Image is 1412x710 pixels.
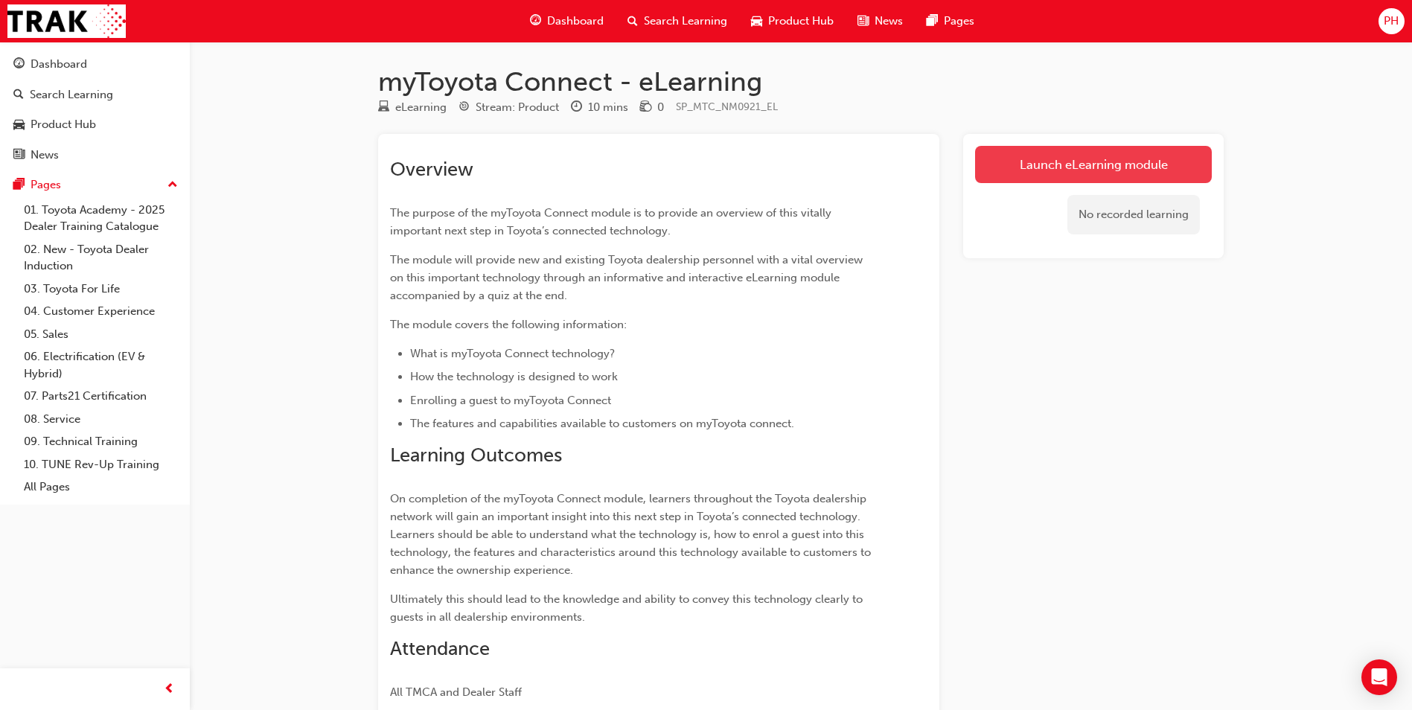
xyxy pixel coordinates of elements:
span: Attendance [390,637,490,660]
span: guage-icon [530,12,541,31]
img: Trak [7,4,126,38]
div: Price [640,98,664,117]
a: Search Learning [6,81,184,109]
span: news-icon [857,12,869,31]
span: The module covers the following information: [390,318,627,331]
button: Pages [6,171,184,199]
a: 01. Toyota Academy - 2025 Dealer Training Catalogue [18,199,184,238]
span: Overview [390,158,473,181]
a: All Pages [18,476,184,499]
div: Search Learning [30,86,113,103]
a: 04. Customer Experience [18,300,184,323]
span: clock-icon [571,101,582,115]
span: car-icon [13,118,25,132]
span: PH [1384,13,1399,30]
span: car-icon [751,12,762,31]
span: Learning resource code [676,100,778,113]
span: learningResourceType_ELEARNING-icon [378,101,389,115]
span: Enrolling a guest to myToyota Connect [410,394,611,407]
a: 02. New - Toyota Dealer Induction [18,238,184,278]
span: target-icon [459,101,470,115]
div: Open Intercom Messenger [1361,659,1397,695]
div: Stream [459,98,559,117]
span: search-icon [627,12,638,31]
span: How the technology is designed to work [410,370,618,383]
div: Duration [571,98,628,117]
span: Pages [944,13,974,30]
span: news-icon [13,149,25,162]
span: search-icon [13,89,24,102]
a: news-iconNews [846,6,915,36]
span: The module will provide new and existing Toyota dealership personnel with a vital overview on thi... [390,253,866,302]
span: The purpose of the myToyota Connect module is to provide an overview of this vitally important ne... [390,206,834,237]
span: Product Hub [768,13,834,30]
a: 06. Electrification (EV & Hybrid) [18,345,184,385]
a: 08. Service [18,408,184,431]
a: 09. Technical Training [18,430,184,453]
div: Stream: Product [476,99,559,116]
a: News [6,141,184,169]
span: News [875,13,903,30]
span: The features and capabilities available to customers on myToyota connect. [410,417,794,430]
a: pages-iconPages [915,6,986,36]
a: 07. Parts21 Certification [18,385,184,408]
a: car-iconProduct Hub [739,6,846,36]
button: DashboardSearch LearningProduct HubNews [6,48,184,171]
div: Pages [31,176,61,194]
a: guage-iconDashboard [518,6,616,36]
div: eLearning [395,99,447,116]
span: pages-icon [927,12,938,31]
span: What is myToyota Connect technology? [410,347,615,360]
div: Dashboard [31,56,87,73]
span: All TMCA and Dealer Staff [390,685,522,699]
h1: myToyota Connect - eLearning [378,65,1224,98]
a: 03. Toyota For Life [18,278,184,301]
span: pages-icon [13,179,25,192]
a: search-iconSearch Learning [616,6,739,36]
button: PH [1379,8,1405,34]
span: guage-icon [13,58,25,71]
span: prev-icon [164,680,175,699]
a: Product Hub [6,111,184,138]
span: Search Learning [644,13,727,30]
div: No recorded learning [1067,195,1200,234]
span: Dashboard [547,13,604,30]
div: News [31,147,59,164]
span: Ultimately this should lead to the knowledge and ability to convey this technology clearly to gue... [390,592,866,624]
a: Dashboard [6,51,184,78]
div: Type [378,98,447,117]
span: money-icon [640,101,651,115]
span: On completion of the myToyota Connect module, learners throughout the Toyota dealership network w... [390,492,874,577]
div: 0 [657,99,664,116]
a: Launch eLearning module [975,146,1212,183]
span: Learning Outcomes [390,444,562,467]
span: up-icon [167,176,178,195]
a: 10. TUNE Rev-Up Training [18,453,184,476]
a: 05. Sales [18,323,184,346]
div: 10 mins [588,99,628,116]
div: Product Hub [31,116,96,133]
